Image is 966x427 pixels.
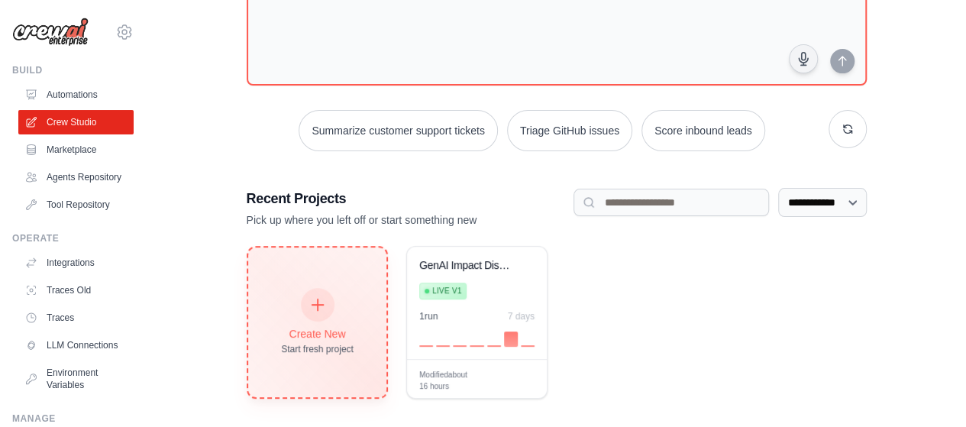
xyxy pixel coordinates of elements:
[12,232,134,244] div: Operate
[486,345,500,347] div: Day 5: 0 executions
[432,285,461,297] span: Live v1
[467,374,505,386] div: Manage deployment
[507,310,534,322] div: 7 days
[453,345,467,347] div: Day 3: 0 executions
[18,82,134,107] a: Automations
[890,354,966,427] iframe: Chat Widget
[18,333,134,357] a: LLM Connections
[18,192,134,217] a: Tool Repository
[511,374,524,386] span: Edit
[419,259,518,273] div: GenAI Impact Discovery & LinkedIn Content Creator
[12,64,134,76] div: Build
[789,44,818,73] button: Click to speak your automation idea
[18,278,134,302] a: Traces Old
[507,110,632,151] button: Triage GitHub issues
[18,137,134,162] a: Marketplace
[18,251,134,275] a: Integrations
[470,345,483,347] div: Day 4: 0 executions
[467,374,494,386] span: Manage
[503,332,517,347] div: Day 6: 1 executions
[281,343,354,355] div: Start fresh project
[436,345,450,347] div: Day 2: 0 executions
[419,310,438,322] div: 1 run
[520,345,534,347] div: Day 7: 0 executions
[12,412,134,425] div: Manage
[419,328,535,347] div: Activity over last 7 days
[12,18,89,47] img: Logo
[419,345,433,347] div: Day 1: 0 executions
[18,165,134,189] a: Agents Repository
[18,361,134,397] a: Environment Variables
[247,188,573,209] h3: Recent Projects
[18,110,134,134] a: Crew Studio
[641,110,765,151] button: Score inbound leads
[281,326,354,341] div: Create New
[419,369,467,392] span: Modified about 16 hours
[829,110,867,148] button: Get new suggestions
[247,212,573,228] p: Pick up where you left off or start something new
[299,110,497,151] button: Summarize customer support tickets
[18,306,134,330] a: Traces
